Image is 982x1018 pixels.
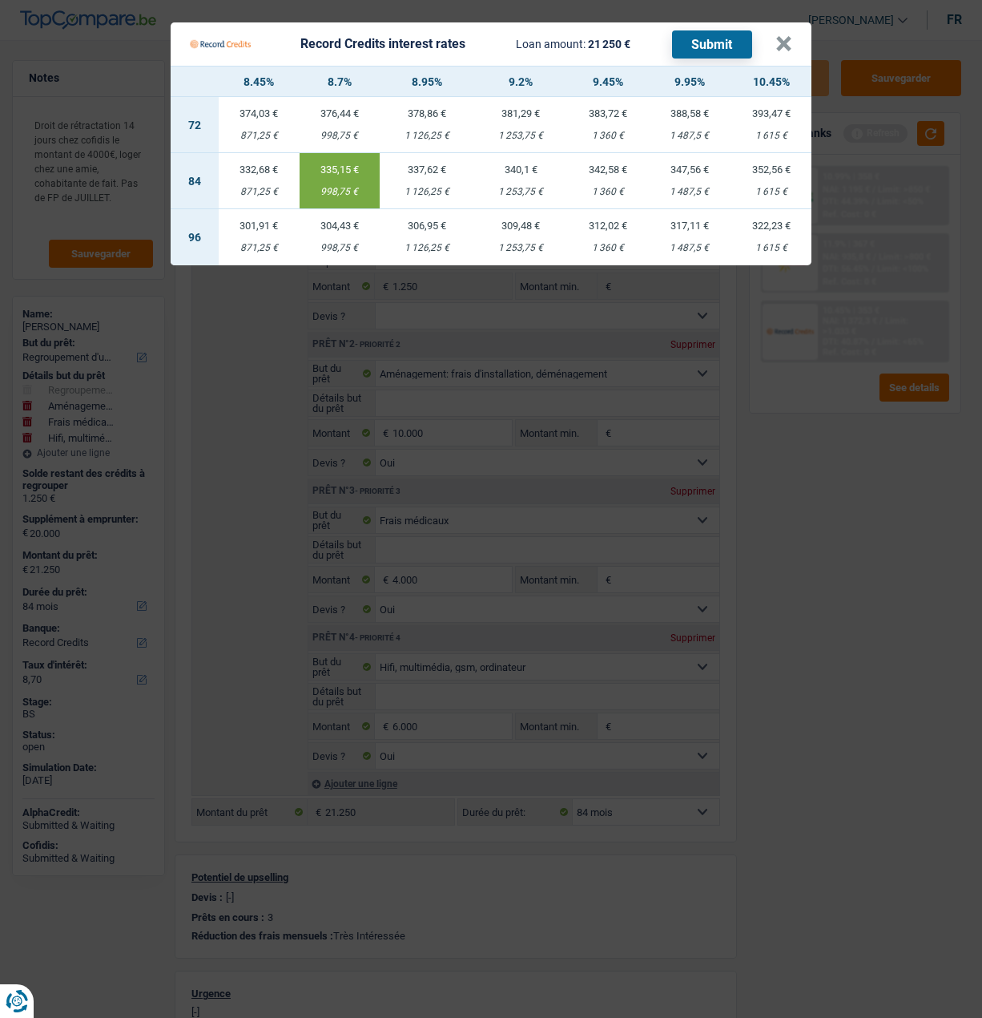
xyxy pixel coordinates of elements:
[568,243,649,253] div: 1 360 €
[380,131,473,141] div: 1 126,25 €
[300,187,380,197] div: 998,75 €
[730,187,811,197] div: 1 615 €
[568,108,649,119] div: 383,72 €
[219,220,300,231] div: 301,91 €
[300,38,465,50] div: Record Credits interest rates
[568,187,649,197] div: 1 360 €
[171,97,219,153] td: 72
[775,36,792,52] button: ×
[649,108,731,119] div: 388,58 €
[380,164,473,175] div: 337,62 €
[474,108,568,119] div: 381,29 €
[730,243,811,253] div: 1 615 €
[568,164,649,175] div: 342,58 €
[649,131,731,141] div: 1 487,5 €
[190,29,251,59] img: Record Credits
[568,131,649,141] div: 1 360 €
[730,108,811,119] div: 393,47 €
[300,164,380,175] div: 335,15 €
[380,108,473,119] div: 378,86 €
[219,164,300,175] div: 332,68 €
[730,131,811,141] div: 1 615 €
[219,67,300,97] th: 8.45%
[568,220,649,231] div: 312,02 €
[300,108,380,119] div: 376,44 €
[380,243,473,253] div: 1 126,25 €
[380,220,473,231] div: 306,95 €
[672,30,752,59] button: Submit
[649,187,731,197] div: 1 487,5 €
[649,220,731,231] div: 317,11 €
[730,67,811,97] th: 10.45%
[219,243,300,253] div: 871,25 €
[300,243,380,253] div: 998,75 €
[649,243,731,253] div: 1 487,5 €
[474,67,568,97] th: 9.2%
[730,220,811,231] div: 322,23 €
[171,153,219,209] td: 84
[300,131,380,141] div: 998,75 €
[649,164,731,175] div: 347,56 €
[588,38,630,50] span: 21 250 €
[474,187,568,197] div: 1 253,75 €
[219,108,300,119] div: 374,03 €
[171,209,219,265] td: 96
[649,67,731,97] th: 9.95%
[474,220,568,231] div: 309,48 €
[474,131,568,141] div: 1 253,75 €
[219,131,300,141] div: 871,25 €
[219,187,300,197] div: 871,25 €
[300,67,380,97] th: 8.7%
[568,67,649,97] th: 9.45%
[380,187,473,197] div: 1 126,25 €
[730,164,811,175] div: 352,56 €
[300,220,380,231] div: 304,43 €
[474,164,568,175] div: 340,1 €
[516,38,586,50] span: Loan amount:
[380,67,473,97] th: 8.95%
[474,243,568,253] div: 1 253,75 €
